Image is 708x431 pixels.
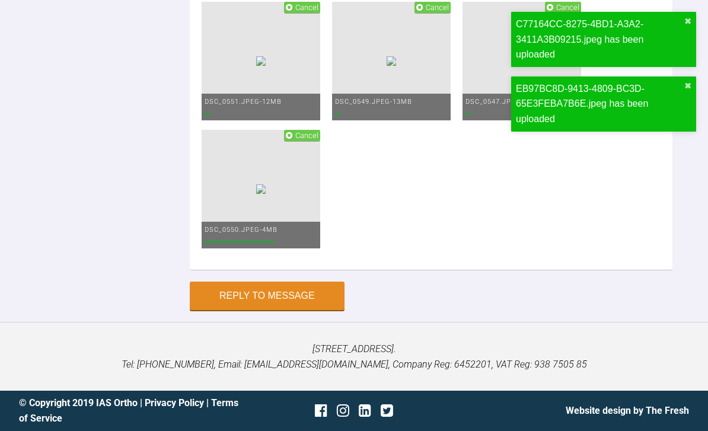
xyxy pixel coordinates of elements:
span: Cancel [295,3,318,12]
span: DSC_0551.jpeg - 12MB [205,98,282,106]
a: Privacy Policy [145,397,204,408]
img: e3a34da7-3c52-4cd1-b4f3-e89eebf5b1cc [256,184,266,194]
p: [STREET_ADDRESS]. Tel: [PHONE_NUMBER], Email: [EMAIL_ADDRESS][DOMAIN_NAME], Company Reg: 6452201,... [19,341,689,372]
span: Cancel [426,3,449,12]
img: 239ca4af-0942-445f-a903-0843d5b01242 [256,56,266,66]
span: DSC_0547.jpeg - 12MB [465,98,543,106]
button: close [684,17,691,26]
span: Cancel [556,3,579,12]
span: DSC_0549.jpeg - 13MB [335,98,412,106]
div: © Copyright 2019 IAS Ortho | | [19,395,243,426]
button: close [684,81,691,91]
span: DSC_0550.jpeg - 4MB [205,226,278,234]
div: C77164CC-8275-4BD1-A3A2-3411A3B09215.jpeg has been uploaded [516,17,684,62]
span: Cancel [295,131,318,140]
a: Website design by The Fresh [566,405,689,416]
img: 29e74c23-58a8-4693-9a3c-5da4db050321 [387,56,396,66]
button: Reply to Message [190,282,345,310]
div: EB97BC8D-9413-4809-BC3D-65E3FEBA7B6E.jpeg has been uploaded [516,81,684,127]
